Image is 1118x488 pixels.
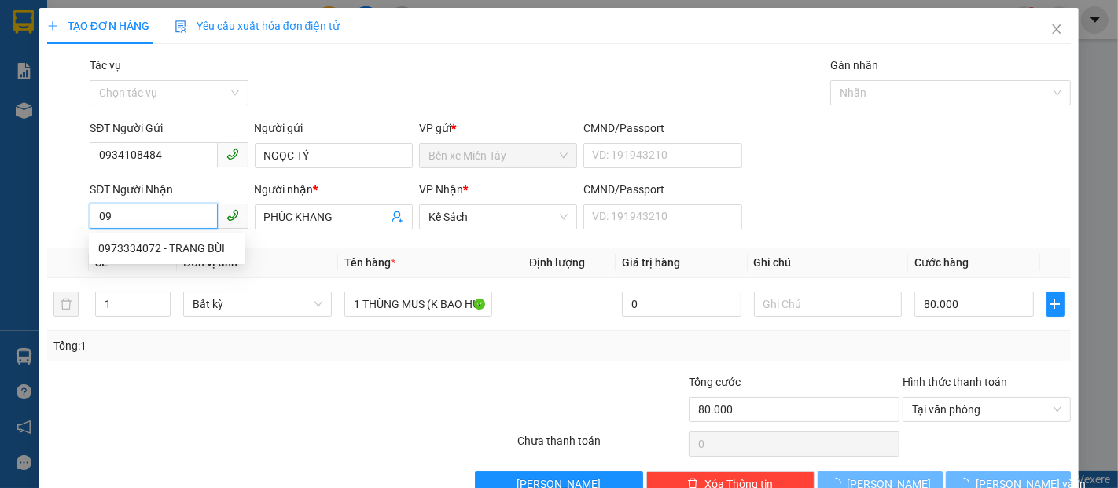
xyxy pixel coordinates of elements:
span: TẠO ĐƠN HÀNG [47,20,149,32]
button: plus [1046,292,1065,317]
div: CMND/Passport [583,119,741,137]
span: phone [226,209,239,222]
span: user-add [391,211,403,223]
div: Người gửi [255,119,413,137]
span: plus [47,20,58,31]
span: Yêu cầu xuất hóa đơn điện tử [175,20,340,32]
input: VD: Bàn, Ghế [344,292,493,317]
input: 0 [622,292,741,317]
p: Ngày giờ in: [214,53,282,83]
label: Gán nhãn [830,59,878,72]
span: Kế Sách [428,205,568,229]
span: VP gửi: [13,108,105,141]
label: Hình thức thanh toán [903,376,1007,388]
div: CMND/Passport [583,181,741,198]
div: Tổng: 1 [53,337,432,354]
div: Người nhận [255,181,413,198]
span: Bến xe Miền Tây [428,144,568,167]
div: Chưa thanh toán [517,432,688,460]
span: VP Nhận [419,183,463,196]
span: Tên hàng [344,256,395,269]
button: delete [53,292,79,317]
span: VP nhận: [147,108,267,141]
span: Định lượng [529,256,585,269]
div: SĐT Người Nhận [90,181,248,198]
span: Cước hàng [914,256,969,269]
span: plus [1047,298,1065,310]
label: Tác vụ [90,59,121,72]
strong: PHIẾU GỬI HÀNG [78,65,205,82]
button: Close [1035,8,1079,52]
span: close [1050,23,1063,35]
th: Ghi chú [748,248,909,278]
span: Giá trị hàng [622,256,680,269]
span: phone [226,148,239,160]
input: Ghi Chú [754,292,903,317]
span: Tổng cước [689,376,741,388]
strong: XE KHÁCH MỸ DUYÊN [87,9,195,42]
span: [DATE] [214,68,282,83]
span: Bất kỳ [193,292,322,316]
div: VP gửi [419,119,577,137]
span: Trạm Sóc Trăng [147,108,267,141]
div: SĐT Người Gửi [90,119,248,137]
span: Tại văn phòng [912,398,1061,421]
div: 0973334072 - TRANG BÙI [98,240,236,257]
div: 0973334072 - TRANG BÙI [89,236,245,261]
img: icon [175,20,187,33]
span: TP.HCM -SÓC TRĂNG [80,50,191,61]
